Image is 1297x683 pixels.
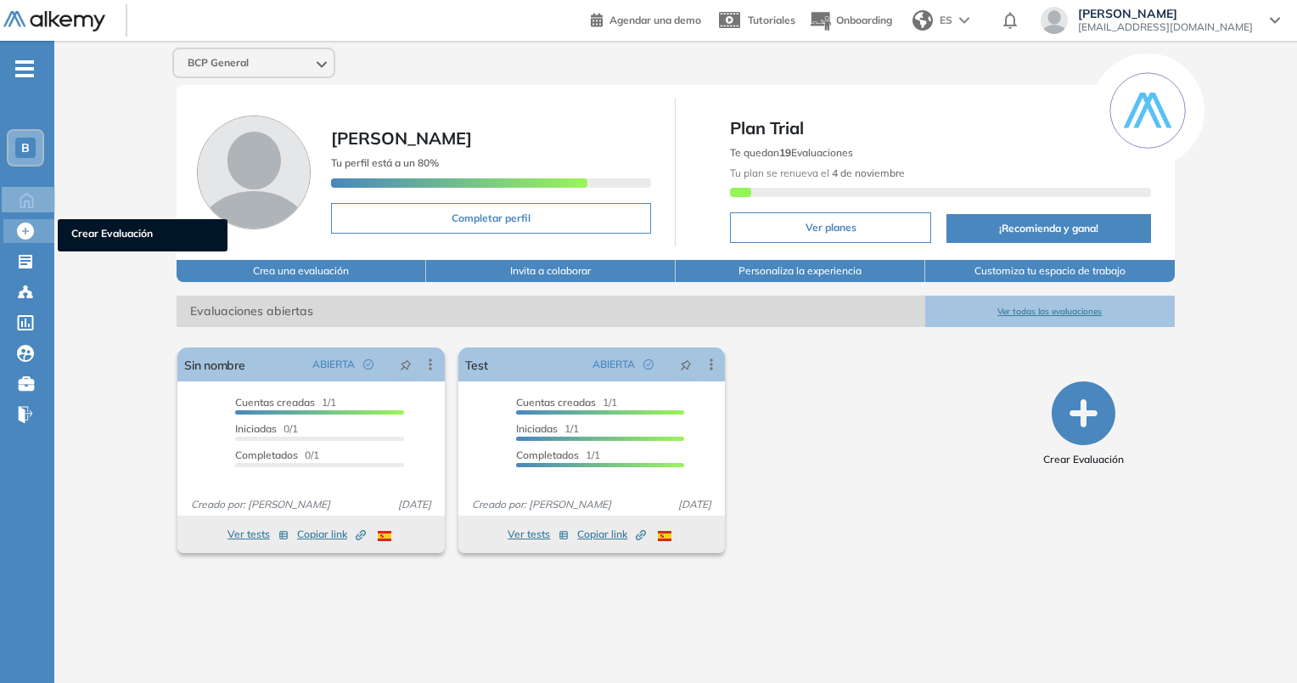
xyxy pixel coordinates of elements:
a: Sin nombre [184,347,244,381]
span: Iniciadas [235,422,277,435]
span: Crear Evaluación [1043,452,1124,467]
span: Onboarding [836,14,892,26]
span: Tu plan se renueva el [730,167,905,179]
button: Ver todas las evaluaciones [925,296,1175,327]
span: Completados [516,449,579,461]
span: ABIERTA [312,357,355,372]
span: Copiar link [577,527,646,542]
span: [EMAIL_ADDRESS][DOMAIN_NAME] [1078,20,1253,34]
button: Copiar link [577,524,646,545]
img: world [912,10,933,31]
button: Ver tests [227,524,289,545]
i: - [15,67,34,71]
a: Test [465,347,488,381]
button: Customiza tu espacio de trabajo [925,260,1175,282]
span: 1/1 [516,449,600,461]
span: 1/1 [516,422,579,435]
span: Plan Trial [730,116,1150,141]
button: Invita a colaborar [426,260,676,282]
img: ESP [378,531,391,541]
img: Foto de perfil [197,116,311,229]
button: Ver tests [508,524,569,545]
button: Personaliza la experiencia [676,260,925,282]
div: Widget de chat [992,487,1297,683]
span: Copiar link [297,527,366,542]
span: ABIERTA [592,357,635,372]
span: Iniciadas [516,422,558,435]
button: Onboarding [809,3,892,39]
span: [PERSON_NAME] [331,127,472,149]
span: Crear Evaluación [71,226,214,245]
span: check-circle [643,359,654,370]
span: ES [940,13,952,28]
b: 4 de noviembre [829,167,905,179]
button: Copiar link [297,524,366,545]
span: Te quedan Evaluaciones [730,146,853,159]
span: 1/1 [235,396,336,409]
button: pushpin [387,351,424,378]
span: [DATE] [671,497,718,512]
span: pushpin [400,358,412,371]
span: Creado por: [PERSON_NAME] [465,497,618,512]
b: 19 [779,146,791,159]
span: pushpin [680,358,692,371]
span: B [21,141,30,155]
button: Ver planes [730,212,931,243]
span: [DATE] [391,497,438,512]
button: Completar perfil [331,203,651,234]
span: 1/1 [516,396,617,409]
span: check-circle [363,359,373,370]
img: ESP [658,531,671,541]
span: 0/1 [235,422,298,435]
span: Tutoriales [748,14,795,26]
span: BCP General [188,56,249,70]
button: Crea una evaluación [177,260,426,282]
img: arrow [959,17,969,24]
span: Evaluaciones abiertas [177,296,925,327]
img: Logo [3,11,105,32]
span: Cuentas creadas [235,396,315,409]
span: Creado por: [PERSON_NAME] [184,497,337,512]
span: Completados [235,449,298,461]
button: pushpin [667,351,705,378]
span: [PERSON_NAME] [1078,7,1253,20]
span: Tu perfil está a un 80% [331,156,439,169]
a: Agendar una demo [591,8,701,29]
button: Crear Evaluación [1043,381,1124,467]
iframe: Chat Widget [992,487,1297,683]
span: Agendar una demo [609,14,701,26]
span: Cuentas creadas [516,396,596,409]
span: 0/1 [235,449,319,461]
button: ¡Recomienda y gana! [946,214,1150,243]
